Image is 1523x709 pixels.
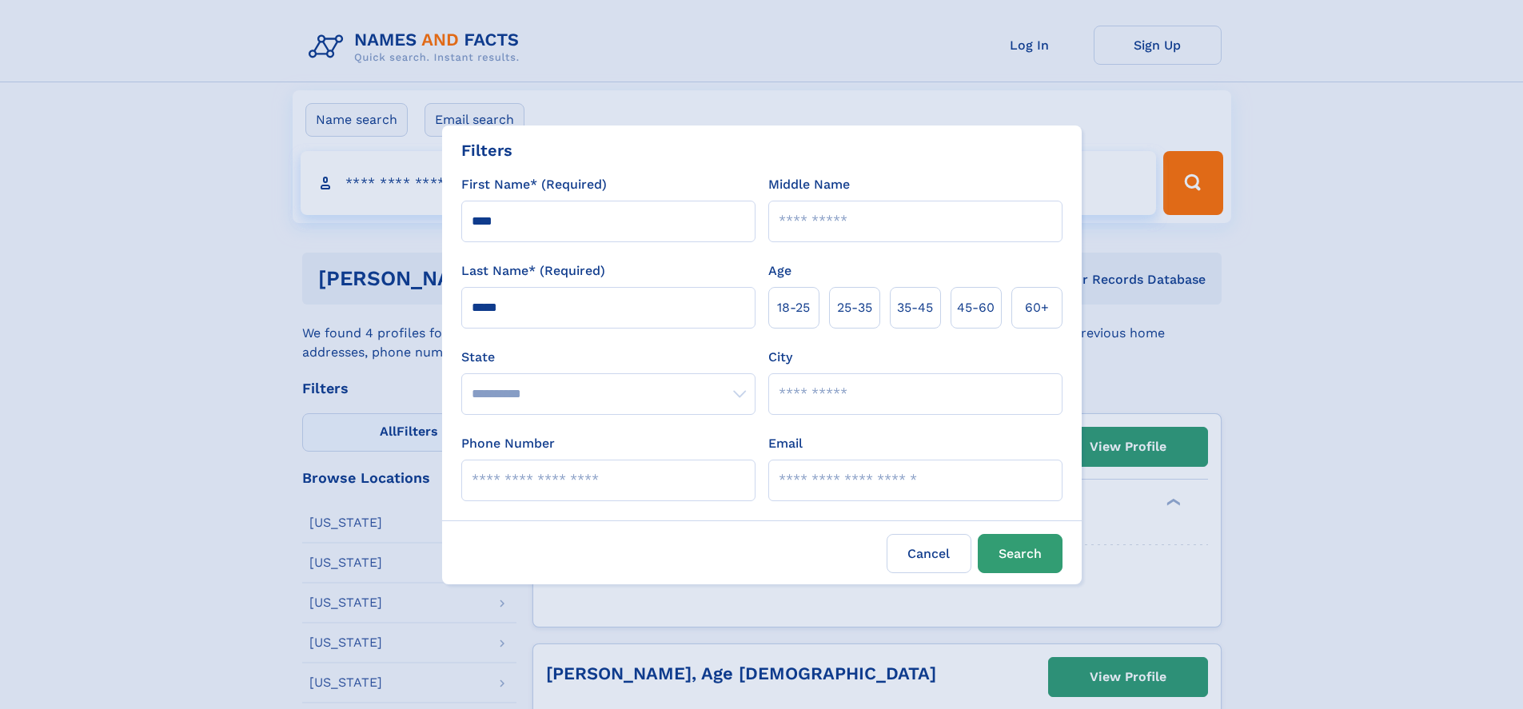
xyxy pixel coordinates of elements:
label: Age [768,261,791,281]
span: 60+ [1025,298,1049,317]
span: 35‑45 [897,298,933,317]
span: 25‑35 [837,298,872,317]
label: Last Name* (Required) [461,261,605,281]
label: Cancel [887,534,971,573]
label: First Name* (Required) [461,175,607,194]
label: Middle Name [768,175,850,194]
label: City [768,348,792,367]
label: Phone Number [461,434,555,453]
label: Email [768,434,803,453]
label: State [461,348,756,367]
div: Filters [461,138,512,162]
span: 18‑25 [777,298,810,317]
span: 45‑60 [957,298,995,317]
button: Search [978,534,1063,573]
